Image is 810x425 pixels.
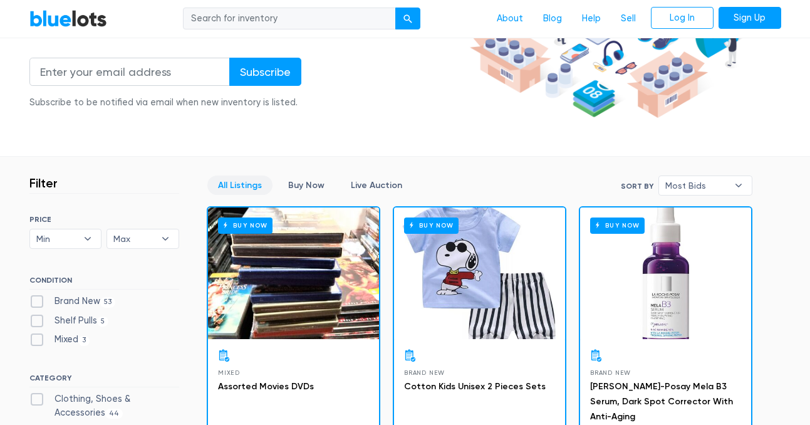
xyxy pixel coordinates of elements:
h6: Buy Now [590,218,645,233]
label: Clothing, Shoes & Accessories [29,392,179,419]
a: Buy Now [278,176,335,195]
input: Subscribe [229,58,301,86]
a: Cotton Kids Unisex 2 Pieces Sets [404,381,546,392]
div: Subscribe to be notified via email when new inventory is listed. [29,96,301,110]
h3: Filter [29,176,58,191]
a: About [487,7,533,31]
label: Sort By [621,181,653,192]
span: 44 [105,409,123,419]
a: All Listings [207,176,273,195]
label: Mixed [29,333,90,347]
span: Brand New [590,369,631,376]
a: [PERSON_NAME]-Posay Mela B3 Serum, Dark Spot Corrector With Anti-Aging [590,381,733,422]
a: Live Auction [340,176,413,195]
a: Sell [611,7,646,31]
label: Shelf Pulls [29,314,109,328]
a: Buy Now [394,207,565,339]
span: Mixed [218,369,240,376]
a: Log In [651,7,714,29]
a: BlueLots [29,9,107,28]
h6: Buy Now [404,218,459,233]
input: Search for inventory [183,8,396,30]
h6: CONDITION [29,276,179,290]
b: ▾ [152,229,179,248]
span: 53 [100,297,116,307]
label: Brand New [29,295,116,308]
a: Assorted Movies DVDs [218,381,314,392]
b: ▾ [725,176,752,195]
span: Max [113,229,155,248]
h6: Buy Now [218,218,273,233]
span: Most Bids [665,176,728,195]
a: Blog [533,7,572,31]
a: Buy Now [580,207,751,339]
a: Sign Up [719,7,781,29]
input: Enter your email address [29,58,230,86]
span: Min [36,229,78,248]
span: 5 [97,317,109,327]
a: Buy Now [208,207,379,339]
h6: CATEGORY [29,374,179,387]
b: ▾ [75,229,101,248]
h6: PRICE [29,215,179,224]
span: 3 [78,336,90,346]
span: Brand New [404,369,445,376]
a: Help [572,7,611,31]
